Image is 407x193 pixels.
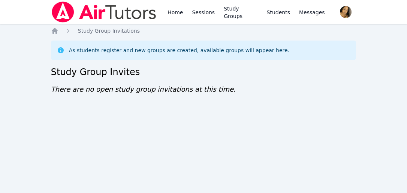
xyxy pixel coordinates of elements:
h2: Study Group Invites [51,66,356,78]
span: Messages [299,9,325,16]
span: Study Group Invitations [78,28,140,34]
span: There are no open study group invitations at this time. [51,85,236,93]
div: As students register and new groups are created, available groups will appear here. [69,47,289,54]
nav: Breadcrumb [51,27,356,35]
img: Air Tutors [51,2,157,23]
a: Study Group Invitations [78,27,140,35]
